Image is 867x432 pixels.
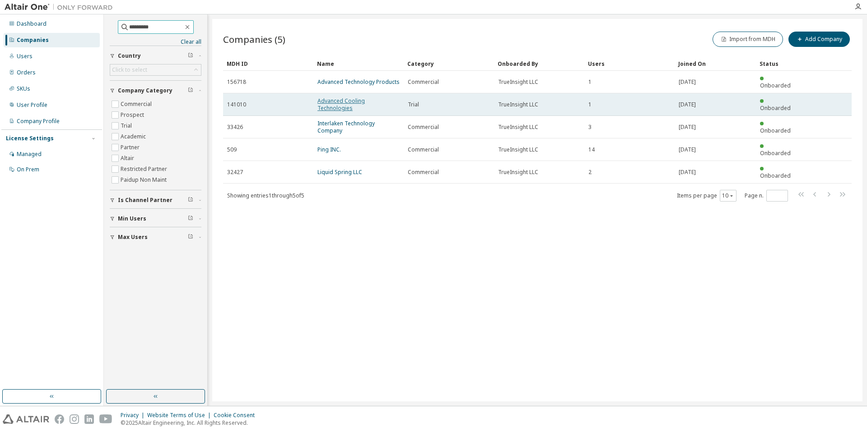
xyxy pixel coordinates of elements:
[498,169,538,176] span: TrueInsight LLC
[55,414,64,424] img: facebook.svg
[227,146,237,153] span: 509
[745,190,788,202] span: Page n.
[118,234,148,241] span: Max Users
[118,197,172,204] span: Is Channel Partner
[498,124,538,131] span: TrueInsight LLC
[678,56,752,71] div: Joined On
[118,87,172,94] span: Company Category
[227,101,246,108] span: 141010
[588,169,592,176] span: 2
[121,175,168,185] label: Paidup Non Maint
[588,124,592,131] span: 3
[679,78,696,86] span: [DATE]
[679,146,696,153] span: [DATE]
[110,190,201,210] button: Is Channel Partner
[722,192,734,199] button: 10
[17,53,33,60] div: Users
[679,124,696,131] span: [DATE]
[17,166,39,173] div: On Prem
[110,227,201,247] button: Max Users
[110,81,201,101] button: Company Category
[713,32,783,47] button: Import from MDH
[17,118,60,125] div: Company Profile
[17,101,47,109] div: User Profile
[70,414,79,424] img: instagram.svg
[588,146,595,153] span: 14
[121,131,148,142] label: Academic
[679,101,696,108] span: [DATE]
[679,169,696,176] span: [DATE]
[760,172,791,179] span: Onboarded
[188,197,193,204] span: Clear filter
[110,64,201,75] div: Click to select
[588,56,671,71] div: Users
[317,146,341,153] a: Ping INC.
[121,142,141,153] label: Partner
[110,38,201,46] a: Clear all
[317,97,365,112] a: Advanced Cooling Technologies
[588,101,592,108] span: 1
[498,101,538,108] span: TrueInsight LLC
[223,33,285,46] span: Companies (5)
[188,215,193,222] span: Clear filter
[760,149,791,157] span: Onboarded
[17,20,47,28] div: Dashboard
[227,169,243,176] span: 32427
[760,127,791,134] span: Onboarded
[17,85,30,92] div: SKUs
[121,120,134,131] label: Trial
[17,69,36,76] div: Orders
[317,168,362,176] a: Liquid Spring LLC
[227,56,310,71] div: MDH ID
[99,414,112,424] img: youtube.svg
[498,56,581,71] div: Onboarded By
[188,52,193,60] span: Clear filter
[121,164,169,175] label: Restricted Partner
[112,66,147,74] div: Click to select
[5,3,117,12] img: Altair One
[227,192,304,199] span: Showing entries 1 through 5 of 5
[788,32,850,47] button: Add Company
[188,87,193,94] span: Clear filter
[118,52,141,60] span: Country
[121,419,260,427] p: © 2025 Altair Engineering, Inc. All Rights Reserved.
[17,37,49,44] div: Companies
[84,414,94,424] img: linkedin.svg
[588,78,592,86] span: 1
[227,124,243,131] span: 33426
[121,99,154,110] label: Commercial
[760,56,797,71] div: Status
[408,78,439,86] span: Commercial
[110,209,201,229] button: Min Users
[407,56,490,71] div: Category
[118,215,146,222] span: Min Users
[6,135,54,142] div: License Settings
[408,124,439,131] span: Commercial
[227,78,246,86] span: 156718
[677,190,736,202] span: Items per page
[760,82,791,89] span: Onboarded
[760,104,791,112] span: Onboarded
[408,169,439,176] span: Commercial
[498,146,538,153] span: TrueInsight LLC
[121,110,146,120] label: Prospect
[3,414,49,424] img: altair_logo.svg
[147,412,214,419] div: Website Terms of Use
[317,56,400,71] div: Name
[188,234,193,241] span: Clear filter
[408,101,419,108] span: Trial
[17,151,42,158] div: Managed
[121,412,147,419] div: Privacy
[498,78,538,86] span: TrueInsight LLC
[214,412,260,419] div: Cookie Consent
[121,153,136,164] label: Altair
[317,119,375,134] a: Interlaken Technology Company
[110,46,201,66] button: Country
[317,78,400,86] a: Advanced Technology Products
[408,146,439,153] span: Commercial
